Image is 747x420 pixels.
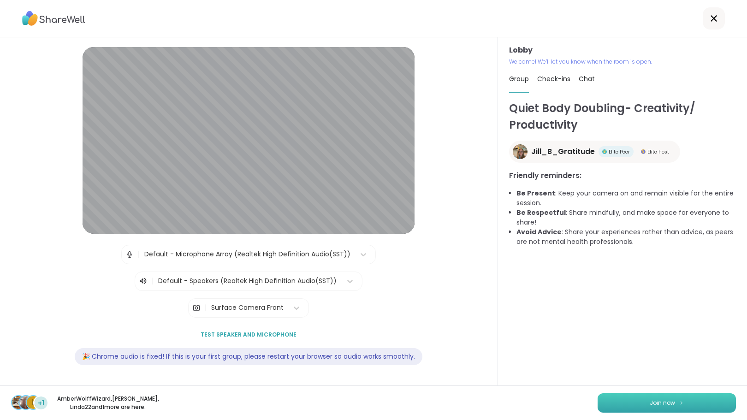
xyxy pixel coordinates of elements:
img: Elite Peer [602,149,607,154]
img: Jill_B_Gratitude [513,144,528,159]
span: | [151,276,154,287]
img: Elite Host [641,149,646,154]
button: Join now [598,393,736,413]
img: AmberWolffWizard [12,396,25,409]
span: Group [509,74,529,83]
img: Microphone [125,245,134,264]
span: Chat [579,74,595,83]
img: Camera [192,299,201,317]
li: : Share your experiences rather than advice, as peers are not mental health professionals. [516,227,736,247]
button: Test speaker and microphone [197,325,300,344]
div: 🎉 Chrome audio is fixed! If this is your first group, please restart your browser so audio works ... [75,348,422,365]
p: AmberWolffWizard , [PERSON_NAME] , Linda22 and 1 more are here. [56,395,160,411]
span: | [204,299,207,317]
div: Surface Camera Front [211,303,284,313]
span: Elite Peer [609,148,630,155]
span: Join now [650,399,675,407]
span: Check-ins [537,74,570,83]
h1: Quiet Body Doubling- Creativity/ Productivity [509,100,736,133]
img: ShareWell Logo [22,8,85,29]
span: | [137,245,140,264]
b: Be Present [516,189,555,198]
p: Welcome! We’ll let you know when the room is open. [509,58,736,66]
li: : Share mindfully, and make space for everyone to share! [516,208,736,227]
span: Elite Host [647,148,669,155]
span: L [32,396,35,408]
div: Default - Microphone Array (Realtek High Definition Audio(SST)) [144,249,350,259]
img: dodi [19,396,32,409]
li: : Keep your camera on and remain visible for the entire session. [516,189,736,208]
span: Jill_B_Gratitude [531,146,595,157]
a: Jill_B_GratitudeJill_B_GratitudeElite PeerElite PeerElite HostElite Host [509,141,680,163]
span: Test speaker and microphone [201,331,296,339]
b: Be Respectful [516,208,566,217]
img: ShareWell Logomark [679,400,684,405]
h3: Friendly reminders: [509,170,736,181]
h3: Lobby [509,45,736,56]
b: Avoid Advice [516,227,562,237]
span: +1 [38,398,44,408]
